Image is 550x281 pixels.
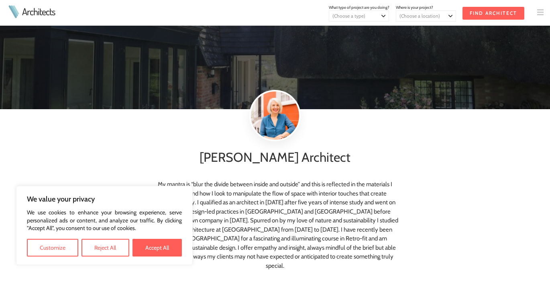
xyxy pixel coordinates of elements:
span: What type of project are you doing? [329,5,389,10]
img: Architects [6,5,21,18]
button: Customize [27,239,78,257]
p: We use cookies to enhance your browsing experience, serve personalized ads or content, and analyz... [27,209,182,232]
p: We value your privacy [27,194,182,204]
button: Accept All [132,239,182,257]
h1: [PERSON_NAME] Architect [76,148,474,167]
span: Where is your project? [396,5,433,10]
a: Architects [22,7,55,16]
input: Find Architect [462,7,524,20]
button: Reject All [81,239,129,257]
